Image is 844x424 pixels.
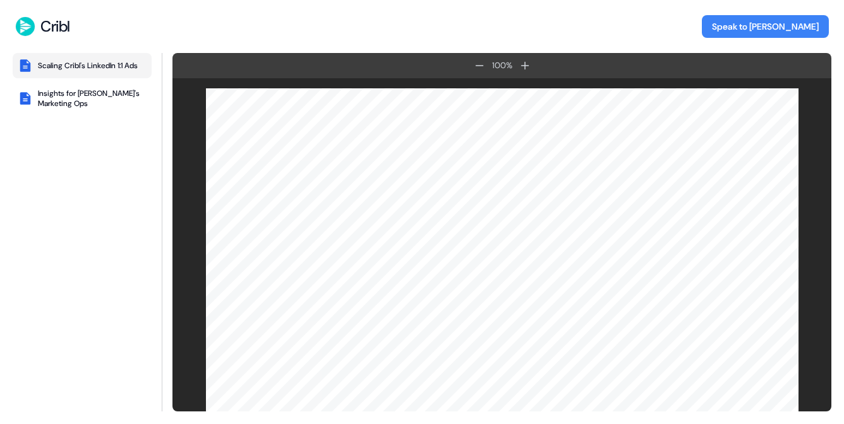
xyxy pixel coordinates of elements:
button: Insights for [PERSON_NAME]'s Marketing Ops [13,83,152,114]
div: Scaling Cribl's LinkedIn 1:1 Ads [38,61,138,71]
div: Cribl [40,17,70,36]
button: Speak to [PERSON_NAME] [702,15,829,38]
div: Insights for [PERSON_NAME]'s Marketing Ops [38,88,147,109]
button: Scaling Cribl's LinkedIn 1:1 Ads [13,53,152,78]
div: 100 % [490,59,515,72]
